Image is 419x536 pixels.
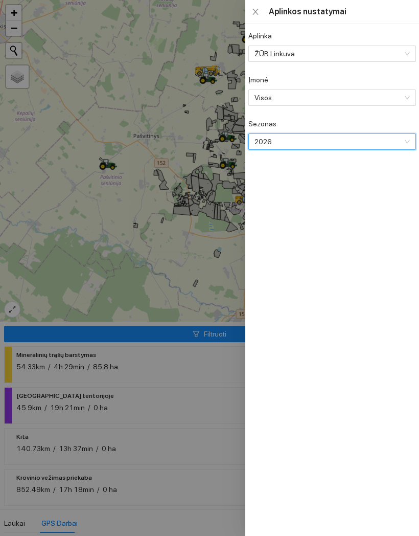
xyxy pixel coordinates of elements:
[254,90,408,105] span: Visos
[248,7,263,17] button: Close
[248,119,276,129] label: Sezonas
[248,31,272,41] label: Aplinka
[248,75,268,85] label: Įmonė
[251,8,260,16] span: close
[254,46,408,61] span: ŽŪB Linkuva
[269,6,416,17] div: Aplinkos nustatymai
[254,134,408,149] span: 2026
